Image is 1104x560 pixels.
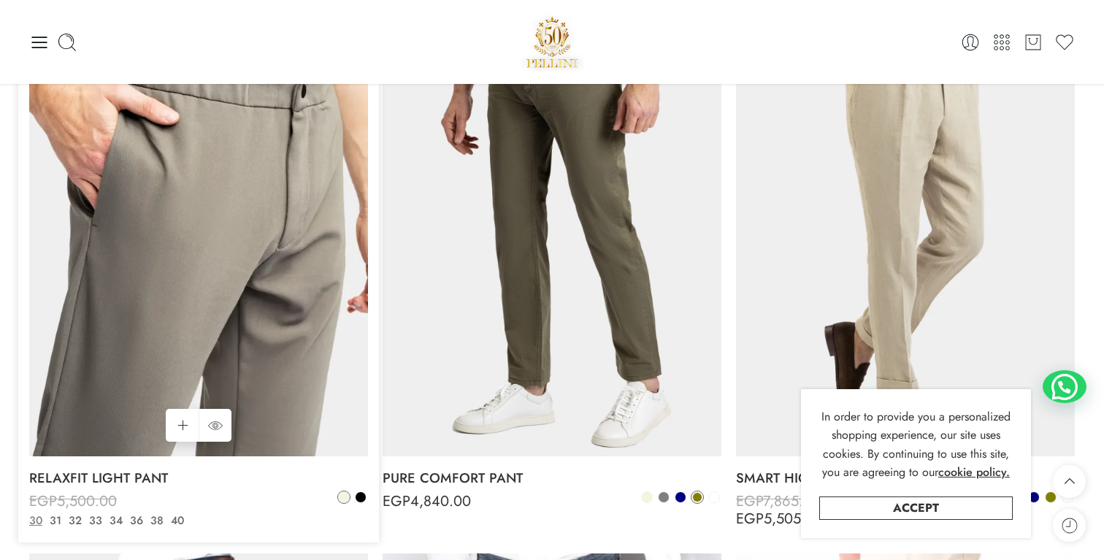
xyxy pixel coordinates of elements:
[383,491,410,512] span: EGP
[521,11,583,73] img: Pellini
[65,513,85,529] a: 32
[199,409,231,442] a: QUICK SHOP
[29,491,117,512] bdi: 5,500.00
[167,513,188,529] a: 40
[1027,491,1040,504] a: Navy
[521,11,583,73] a: Pellini -
[166,409,199,442] a: Select options for “RELAXFIT LIGHT PANT”
[708,491,721,504] a: White
[1023,32,1043,53] a: Cart
[736,464,1075,493] a: SMART HIGHWAIST LINEN PANT
[1054,32,1075,53] a: Wishlist
[960,32,981,53] a: Login / Register
[736,508,822,529] bdi: 5,505.50
[126,513,147,529] a: 36
[691,491,704,504] a: Olive
[819,496,1013,520] a: Accept
[383,464,721,493] a: PURE COMFORT PANT
[337,491,350,504] a: Beige
[26,513,46,529] a: 30
[736,491,763,512] span: EGP
[640,491,653,504] a: Beige
[736,508,764,529] span: EGP
[85,513,106,529] a: 33
[29,508,57,529] span: EGP
[1044,491,1057,504] a: Olive
[147,513,167,529] a: 38
[354,491,367,504] a: Black
[938,463,1010,482] a: cookie policy.
[29,491,57,512] span: EGP
[29,464,368,493] a: RELAXFIT LIGHT PANT
[29,508,116,529] bdi: 3,850.00
[106,513,126,529] a: 34
[674,491,687,504] a: Navy
[657,491,670,504] a: Grey
[736,491,821,512] bdi: 7,865.00
[383,491,471,512] bdi: 4,840.00
[46,513,65,529] a: 31
[821,408,1011,481] span: In order to provide you a personalized shopping experience, our site uses cookies. By continuing ...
